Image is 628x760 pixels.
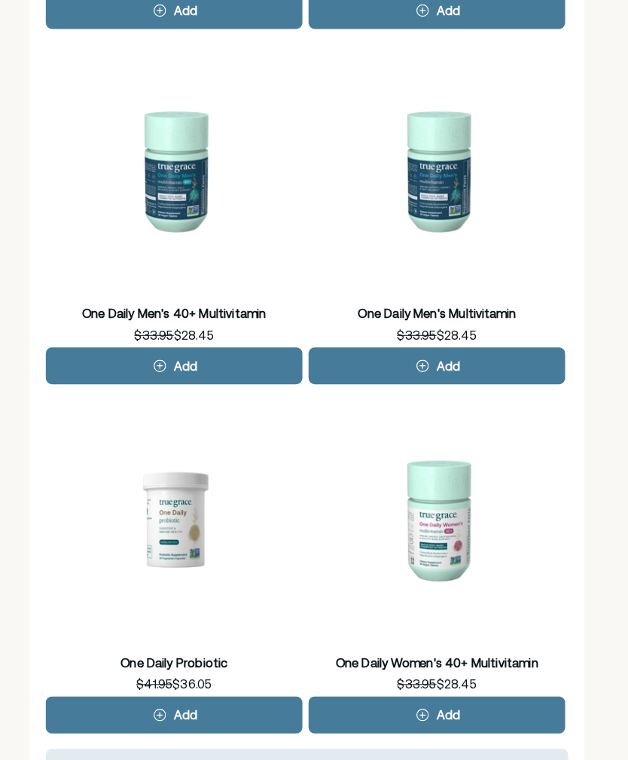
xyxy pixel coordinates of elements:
[184,693,207,705] div: Add
[184,352,207,364] div: Add
[441,693,464,705] div: Add
[59,663,309,675] div: $36.05
[402,662,441,676] s: $33.95
[132,641,236,655] span: One Daily Probiotic
[59,681,309,717] button: Add
[285,741,343,753] div: Load more
[94,300,274,313] span: One Daily Men's 40+ Multivitamin
[316,663,566,675] div: $28.45
[441,352,464,364] div: Add
[316,340,566,376] button: Add
[441,5,464,17] div: Add
[342,641,540,655] span: One Daily Women's 40+ Multivitamin
[148,662,183,676] s: $41.95
[59,340,309,376] button: Add
[59,322,309,334] div: $28.45
[316,322,566,334] div: $28.45
[402,321,441,334] s: $33.95
[184,5,207,17] div: Add
[316,681,566,717] button: Add
[145,321,184,334] s: $33.95
[364,300,518,313] span: One Daily Men's Multivitamin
